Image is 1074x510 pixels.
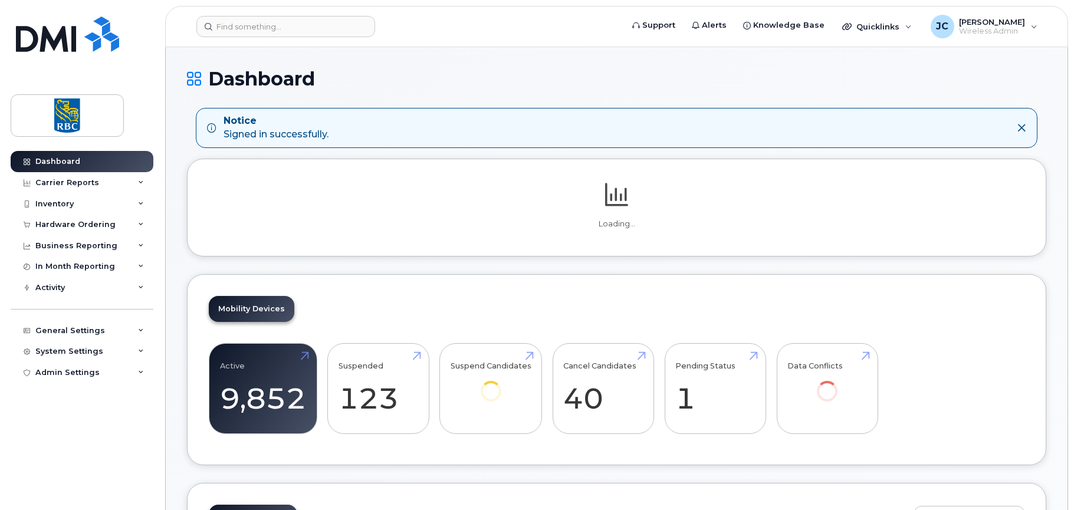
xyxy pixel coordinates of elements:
[787,350,867,417] a: Data Conflicts
[224,114,329,128] strong: Notice
[675,350,755,427] a: Pending Status 1
[339,350,418,427] a: Suspended 123
[224,114,329,142] div: Signed in successfully.
[209,219,1024,229] p: Loading...
[451,350,531,417] a: Suspend Candidates
[187,68,1046,89] h1: Dashboard
[209,296,294,322] a: Mobility Devices
[220,350,306,427] a: Active 9,852
[563,350,643,427] a: Cancel Candidates 40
